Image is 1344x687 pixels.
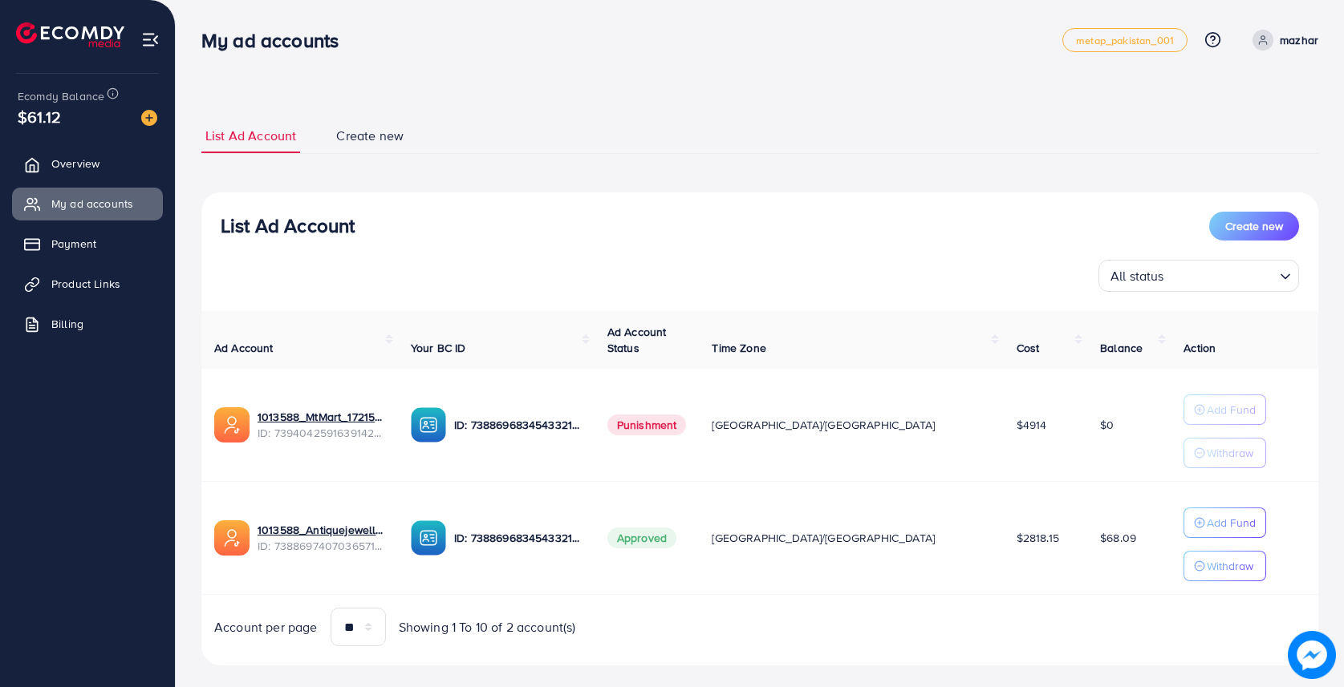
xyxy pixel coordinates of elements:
img: ic-ba-acc.ded83a64.svg [411,407,446,443]
button: Add Fund [1184,394,1266,425]
img: logo [16,22,124,47]
span: Ad Account Status [607,324,667,356]
span: Ecomdy Balance [18,88,104,104]
a: 1013588_Antiquejeweller_1720315192131 [258,522,385,538]
button: Withdraw [1184,438,1266,468]
span: Cost [1017,340,1040,356]
span: All status [1107,265,1167,288]
span: Create new [336,127,404,145]
h3: My ad accounts [201,29,351,52]
span: metap_pakistan_001 [1076,35,1174,46]
span: Overview [51,156,99,172]
input: Search for option [1169,261,1273,288]
a: metap_pakistan_001 [1062,28,1188,52]
p: Add Fund [1207,513,1256,532]
span: Action [1184,340,1216,356]
a: 1013588_MtMart_1721559701675 [258,409,385,425]
p: mazhar [1280,30,1318,50]
button: Withdraw [1184,551,1266,581]
span: $0 [1100,417,1114,433]
img: image [141,110,157,126]
img: menu [141,30,160,49]
span: $61.12 [18,105,61,128]
span: [GEOGRAPHIC_DATA]/[GEOGRAPHIC_DATA] [712,530,935,546]
img: ic-ads-acc.e4c84228.svg [214,520,250,556]
span: $2818.15 [1017,530,1059,546]
span: Your BC ID [411,340,466,356]
h3: List Ad Account [221,214,355,237]
span: Billing [51,316,83,332]
p: Withdraw [1207,443,1253,463]
span: Approved [607,527,676,548]
span: Product Links [51,276,120,292]
a: Product Links [12,268,163,300]
span: $68.09 [1100,530,1136,546]
span: Payment [51,236,96,252]
img: image [1288,631,1336,679]
img: ic-ba-acc.ded83a64.svg [411,520,446,556]
span: Time Zone [712,340,765,356]
span: Punishment [607,414,687,435]
button: Add Fund [1184,507,1266,538]
a: Payment [12,228,163,260]
p: ID: 7388696834543321089 [454,528,582,548]
p: Withdraw [1207,556,1253,576]
div: Search for option [1098,260,1299,292]
img: ic-ads-acc.e4c84228.svg [214,407,250,443]
a: Overview [12,148,163,180]
span: Showing 1 To 10 of 2 account(s) [399,618,576,636]
a: Billing [12,308,163,340]
span: Ad Account [214,340,274,356]
span: ID: 7388697407036571665 [258,538,385,554]
span: ID: 7394042591639142417 [258,425,385,441]
span: Account per page [214,618,318,636]
a: My ad accounts [12,188,163,220]
span: List Ad Account [205,127,296,145]
div: <span class='underline'>1013588_Antiquejeweller_1720315192131</span></br>7388697407036571665 [258,522,385,555]
span: Create new [1225,218,1283,234]
div: <span class='underline'>1013588_MtMart_1721559701675</span></br>7394042591639142417 [258,409,385,442]
a: mazhar [1246,30,1318,51]
span: $4914 [1017,417,1047,433]
button: Create new [1209,212,1299,240]
p: ID: 7388696834543321089 [454,415,582,434]
span: Balance [1100,340,1143,356]
span: [GEOGRAPHIC_DATA]/[GEOGRAPHIC_DATA] [712,417,935,433]
p: Add Fund [1207,400,1256,419]
span: My ad accounts [51,196,133,212]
